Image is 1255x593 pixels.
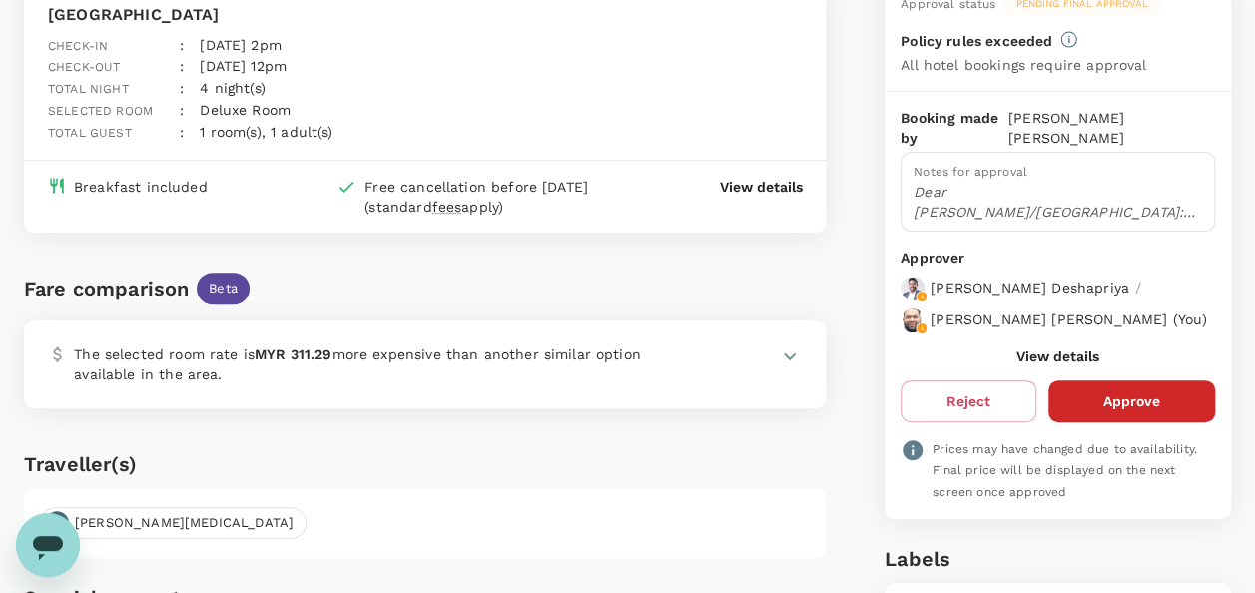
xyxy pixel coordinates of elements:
[74,344,676,384] p: The selected room rate is more expensive than another similar option available in the area.
[901,55,1146,75] p: All hotel bookings require approval
[364,177,641,217] div: Free cancellation before [DATE] (standard apply)
[200,122,332,142] p: 1 room(s), 1 adult(s)
[200,35,282,55] p: [DATE] 2pm
[255,346,332,362] span: MYR 311.29
[901,31,1052,51] p: Policy rules exceeded
[914,165,1027,179] span: Notes for approval
[24,448,826,480] h6: Traveller(s)
[164,19,184,57] div: :
[1048,380,1215,422] button: Approve
[197,280,250,298] span: Beta
[48,3,484,27] p: [GEOGRAPHIC_DATA]
[164,106,184,144] div: :
[719,177,802,197] button: View details
[48,60,120,74] span: Check-out
[1135,278,1141,297] p: /
[48,82,129,96] span: Total night
[24,273,189,304] div: Fare comparison
[48,126,132,140] span: Total guest
[164,84,184,122] div: :
[45,511,69,535] div: NB
[48,39,108,53] span: Check-in
[164,40,184,78] div: :
[432,199,462,215] span: fees
[63,514,306,533] span: [PERSON_NAME][MEDICAL_DATA]
[933,442,1197,500] span: Prices may have changed due to availability. Final price will be displayed on the next screen onc...
[74,177,208,197] div: Breakfast included
[901,308,925,332] img: avatar-67b4218f54620.jpeg
[48,104,153,118] span: Selected room
[931,278,1129,297] p: [PERSON_NAME] Deshapriya
[200,56,287,76] p: [DATE] 12pm
[1016,348,1099,364] button: View details
[901,248,1215,269] p: Approver
[200,78,266,98] p: 4 night(s)
[200,100,291,120] p: Deluxe Room
[901,108,1008,148] p: Booking made by
[885,543,1231,575] h6: Labels
[16,513,80,577] iframe: Button to launch messaging window
[164,62,184,100] div: :
[901,380,1036,422] button: Reject
[901,277,925,300] img: avatar-67a5bcb800f47.png
[931,309,1207,329] p: [PERSON_NAME] [PERSON_NAME] ( You )
[1008,108,1215,148] p: [PERSON_NAME] [PERSON_NAME]
[914,182,1202,222] p: Dear [PERSON_NAME]/[GEOGRAPHIC_DATA]: Kindly assist to review and approve the hotel booking: Prog...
